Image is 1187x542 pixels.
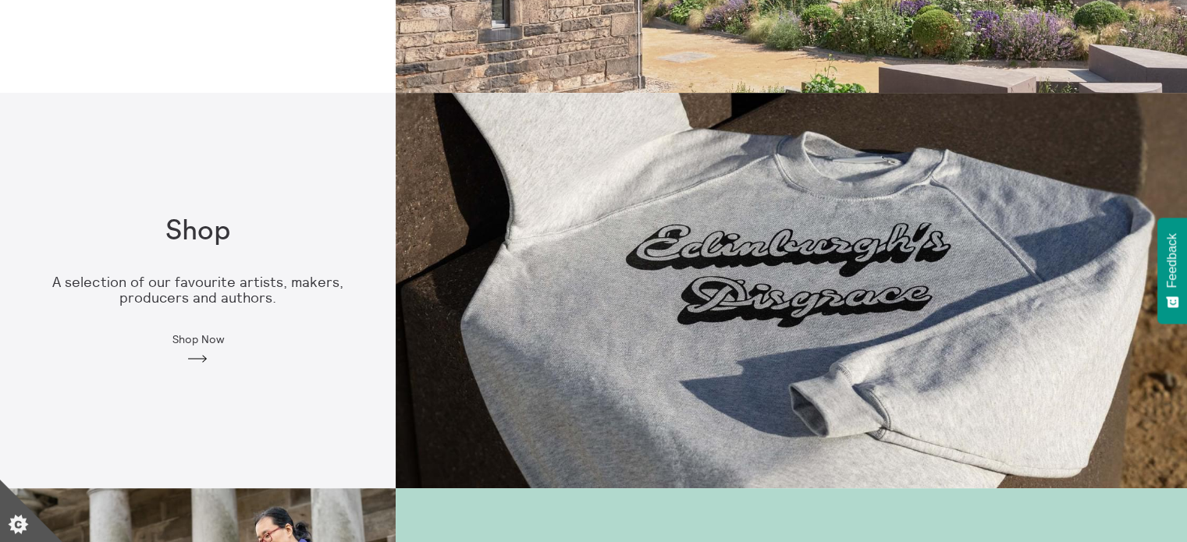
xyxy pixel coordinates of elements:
[1165,233,1179,288] span: Feedback
[25,275,371,306] p: A selection of our favourite artists, makers, producers and authors.
[396,93,1187,488] img: Edinburgh s disgrace sweatshirt 1
[172,333,223,345] span: Shop Now
[1157,218,1187,324] button: Feedback - Show survey
[165,215,230,247] h1: Shop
